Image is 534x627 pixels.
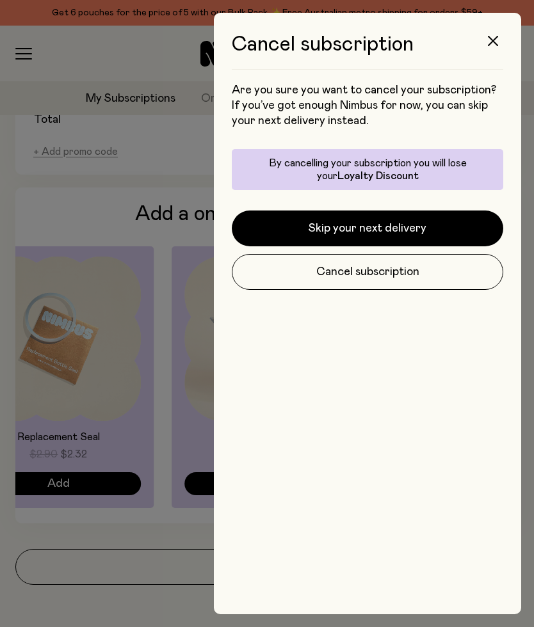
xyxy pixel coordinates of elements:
[232,33,503,70] h3: Cancel subscription
[232,83,503,129] p: Are you sure you want to cancel your subscription? If you’ve got enough Nimbus for now, you can s...
[337,171,419,181] span: Loyalty Discount
[232,210,503,246] button: Skip your next delivery
[239,157,496,182] p: By cancelling your subscription you will lose your
[232,254,503,290] button: Cancel subscription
